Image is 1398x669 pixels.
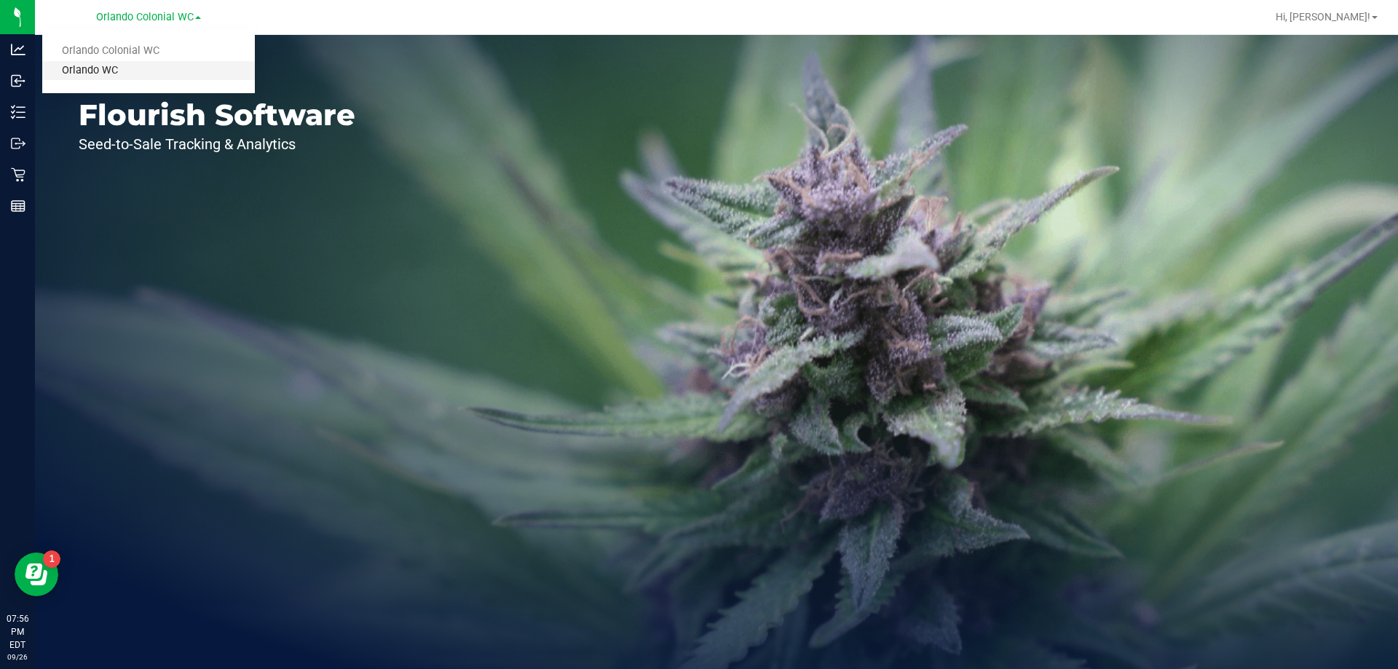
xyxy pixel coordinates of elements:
a: Orlando Colonial WC [42,41,255,61]
inline-svg: Inbound [11,74,25,88]
inline-svg: Outbound [11,136,25,151]
inline-svg: Retail [11,167,25,182]
p: 07:56 PM EDT [7,612,28,652]
inline-svg: Reports [11,199,25,213]
inline-svg: Analytics [11,42,25,57]
inline-svg: Inventory [11,105,25,119]
iframe: Resource center [15,553,58,596]
span: Hi, [PERSON_NAME]! [1276,11,1370,23]
span: Orlando Colonial WC [96,11,194,23]
p: Flourish Software [79,100,355,130]
a: Orlando WC [42,61,255,81]
iframe: Resource center unread badge [43,550,60,568]
p: 09/26 [7,652,28,662]
p: Seed-to-Sale Tracking & Analytics [79,137,355,151]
